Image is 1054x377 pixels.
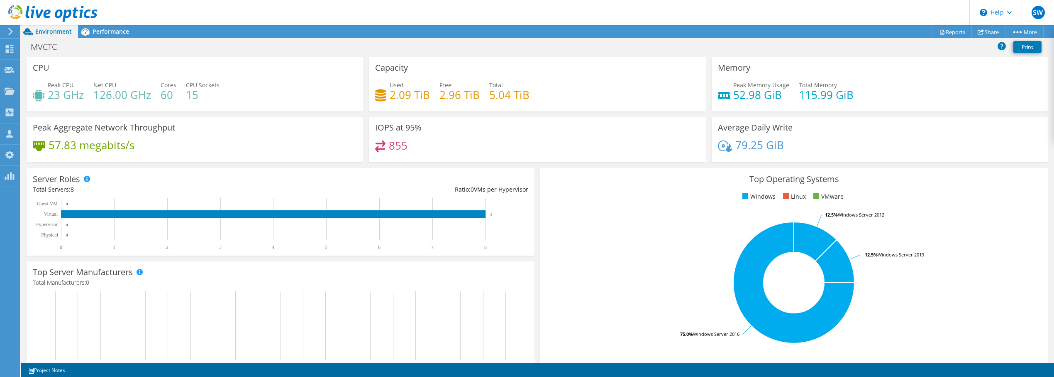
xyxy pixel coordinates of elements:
[272,244,274,250] text: 4
[878,251,924,258] tspan: Windows Server 2019
[66,223,68,227] text: 0
[22,365,71,375] a: Project Notes
[735,140,784,150] h4: 79.25 GiB
[35,222,58,227] text: Hypervisor
[44,211,58,217] text: Virtual
[799,90,854,99] h4: 115.99 GiB
[281,185,528,194] div: Ratio: VMs per Hypervisor
[35,27,72,35] span: Environment
[439,90,480,99] h4: 2.96 TiB
[781,192,806,201] li: Linux
[489,90,529,99] h4: 5.04 TiB
[1032,6,1045,19] span: SW
[490,212,493,217] text: 8
[37,201,58,207] text: Guest VM
[693,331,739,337] tspan: Windows Server 2016
[33,185,281,194] div: Total Servers:
[838,212,884,218] tspan: Windows Server 2012
[718,123,793,132] h3: Average Daily Write
[680,331,693,337] tspan: 75.0%
[27,42,70,52] h1: MVCTC
[811,192,844,201] li: VMware
[1005,25,1044,38] a: More
[431,244,434,250] text: 7
[93,90,151,99] h4: 126.00 GHz
[378,244,381,250] text: 6
[48,81,73,89] span: Peak CPU
[186,81,220,89] span: CPU Sockets
[825,212,838,218] tspan: 12.5%
[33,175,80,184] h3: Server Roles
[390,81,404,89] span: Used
[971,25,1005,38] a: Share
[41,232,58,238] text: Physical
[325,244,327,250] text: 5
[33,278,528,287] h4: Total Manufacturers:
[740,192,776,201] li: Windows
[86,278,89,286] span: 0
[439,81,451,89] span: Free
[166,244,168,250] text: 2
[93,81,116,89] span: Net CPU
[799,81,837,89] span: Total Memory
[48,90,84,99] h4: 23 GHz
[66,233,68,237] text: 0
[484,244,487,250] text: 8
[161,81,176,89] span: Cores
[113,244,115,250] text: 1
[375,63,408,72] h3: Capacity
[390,90,430,99] h4: 2.09 TiB
[71,185,74,193] span: 8
[49,140,134,150] h4: 57.83 megabits/s
[219,244,222,250] text: 3
[733,90,789,99] h4: 52.98 GiB
[718,63,750,72] h3: Memory
[733,81,789,89] span: Peak Memory Usage
[375,123,422,132] h3: IOPS at 95%
[1013,41,1042,53] a: Print
[547,175,1042,184] h3: Top Operating Systems
[33,123,175,132] h3: Peak Aggregate Network Throughput
[66,202,68,206] text: 0
[980,9,987,16] svg: \n
[389,141,407,150] h4: 855
[186,90,220,99] h4: 15
[33,63,49,72] h3: CPU
[489,81,503,89] span: Total
[93,27,129,35] span: Performance
[932,25,972,38] a: Reports
[60,244,62,250] text: 0
[865,251,878,258] tspan: 12.5%
[161,90,176,99] h4: 60
[33,268,133,277] h3: Top Server Manufacturers
[471,185,474,193] span: 0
